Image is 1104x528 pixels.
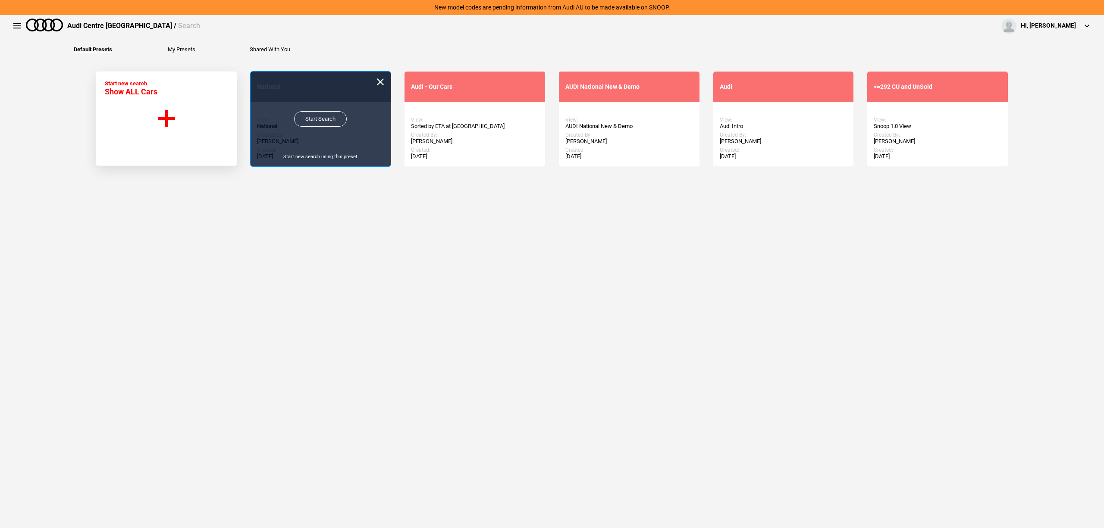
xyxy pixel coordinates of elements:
[565,117,693,123] div: View:
[874,83,1001,91] div: <=292 CU and UnSold
[565,147,693,153] div: Created:
[411,83,539,91] div: Audi - Our Cars
[720,147,847,153] div: Created:
[411,153,539,160] div: [DATE]
[411,123,539,130] div: Sorted by ETA at [GEOGRAPHIC_DATA]
[565,153,693,160] div: [DATE]
[411,132,539,138] div: Created By:
[874,123,1001,130] div: Snoop 1.0 View
[178,22,200,30] span: Search
[874,117,1001,123] div: View:
[411,117,539,123] div: View:
[67,21,200,31] div: Audi Centre [GEOGRAPHIC_DATA] /
[411,138,539,145] div: [PERSON_NAME]
[720,153,847,160] div: [DATE]
[565,132,693,138] div: Created By:
[565,83,693,91] div: AUDI National New & Demo
[1021,22,1076,30] div: Hi, [PERSON_NAME]
[874,132,1001,138] div: Created By:
[411,147,539,153] div: Created:
[720,138,847,145] div: [PERSON_NAME]
[874,153,1001,160] div: [DATE]
[96,71,237,166] button: Start new search Show ALL Cars
[720,83,847,91] div: Audi
[250,47,290,52] button: Shared With You
[168,47,195,52] button: My Presets
[565,138,693,145] div: [PERSON_NAME]
[720,123,847,130] div: Audi Intro
[294,111,347,127] a: Start Search
[105,80,157,96] div: Start new search
[26,19,63,31] img: audi.png
[874,138,1001,145] div: [PERSON_NAME]
[720,117,847,123] div: View:
[565,123,693,130] div: AUDI National New & Demo
[74,47,112,52] button: Default Presets
[720,132,847,138] div: Created By:
[874,147,1001,153] div: Created:
[105,87,157,96] span: Show ALL Cars
[251,153,391,160] div: Start new search using this preset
